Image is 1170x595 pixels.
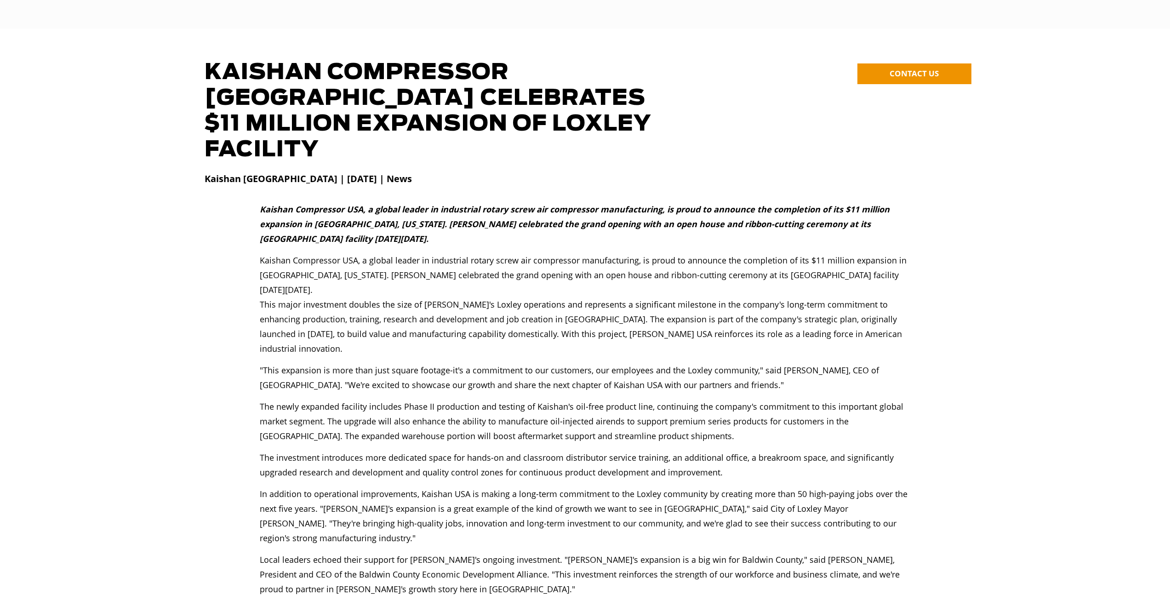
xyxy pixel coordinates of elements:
a: CONTACT US [857,63,971,84]
strong: Kaishan Compressor USA, a global leader in industrial rotary screw air compressor manufacturing, ... [260,204,890,244]
strong: Kaishan [GEOGRAPHIC_DATA] | [DATE] | News [205,172,412,185]
p: The investment introduces more dedicated space for hands-on and classroom distributor service tra... [260,450,911,480]
span: CONTACT US [890,68,939,79]
p: The newly expanded facility includes Phase II production and testing of Kaishan's oil-free produc... [260,399,911,443]
p: Kaishan Compressor USA, a global leader in industrial rotary screw air compressor manufacturing, ... [260,253,911,297]
span: Kaishan Compressor [GEOGRAPHIC_DATA] Celebrates $11 Million Expansion of Loxley Facility [205,62,651,161]
p: This major investment doubles the size of [PERSON_NAME]'s Loxley operations and represents a sign... [260,297,911,356]
p: In addition to operational improvements, Kaishan USA is making a long-term commitment to the Loxl... [260,486,911,545]
p: "This expansion is more than just square footage-it's a commitment to our customers, our employee... [260,363,911,392]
